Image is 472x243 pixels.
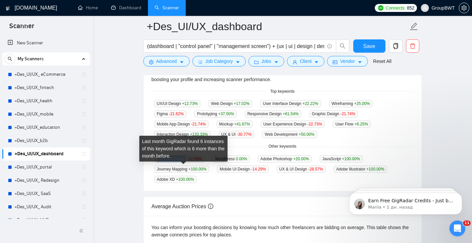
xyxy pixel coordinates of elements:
[188,167,206,171] span: +100.00 %
[191,122,206,126] span: -21.74 %
[82,138,87,143] span: holder
[237,132,252,137] span: -30.77 %
[274,60,279,65] span: caret-down
[198,60,203,65] span: bars
[82,151,87,157] span: holder
[154,166,209,173] span: Journey Mapping
[82,98,87,104] span: holder
[340,112,355,116] span: -21.74 %
[5,57,15,61] span: search
[154,131,211,138] span: Interaction Design
[82,191,87,196] span: holder
[314,60,319,65] span: caret-down
[354,101,370,106] span: +25.00 %
[234,101,250,106] span: +17.02 %
[15,200,78,214] a: +Des_UI/UX_ Audit
[373,58,391,65] a: Reset All
[217,121,253,128] span: Mockup
[217,166,268,173] span: Mobile UI Design
[333,60,337,65] span: idcard
[367,167,384,171] span: +100.00 %
[303,101,318,106] span: +22.22 %
[262,131,317,138] span: Web Development
[169,112,184,116] span: -21.62 %
[15,121,78,134] a: +Des_UI/UX_education
[236,157,247,161] span: 0.00 %
[147,18,408,35] input: Scanner name...
[251,167,266,171] span: -14.29 %
[353,39,385,53] button: Save
[363,42,375,50] span: Save
[15,147,78,161] a: +Des_UI/UX_dashboard
[287,56,325,67] button: userClientcaret-down
[410,22,418,31] span: edit
[15,134,78,147] a: +Des_UI/UX_b2b
[152,197,414,216] div: Average Auction Prices
[358,60,362,65] span: caret-down
[342,157,360,161] span: +100.00 %
[340,58,355,65] span: Vendor
[78,5,98,11] a: homeHome
[329,100,373,107] span: Wireframing
[82,125,87,130] span: holder
[156,58,177,65] span: Advanced
[245,110,301,118] span: Responsive Design
[378,5,383,11] img: upwork-logo.png
[308,167,323,171] span: -28.57 %
[82,85,87,90] span: holder
[79,227,86,234] span: double-left
[307,122,322,126] span: -22.73 %
[15,108,78,121] a: +Des_UI/UX_mobile
[8,36,85,50] a: New Scanner
[333,121,371,128] span: User Flow
[15,161,78,174] a: +Des_UI/UX_portal
[299,132,314,137] span: +50.00 %
[4,21,39,35] span: Scanner
[15,187,78,200] a: +Des_UI/UX_ SaaS
[283,112,299,116] span: +61.54 %
[208,100,252,107] span: Web Design
[336,39,349,53] button: search
[293,157,309,161] span: +20.00 %
[234,122,250,126] span: +41.67 %
[407,4,414,12] span: 852
[309,110,358,118] span: Graphic Design
[208,204,213,209] span: info-circle
[18,52,44,66] span: My Scanners
[5,54,15,64] button: search
[336,43,349,49] span: search
[320,155,363,163] span: JavaScript
[459,5,469,11] a: setting
[143,56,190,67] button: settingAdvancedcaret-down
[82,218,87,223] span: holder
[205,58,233,65] span: Job Category
[154,176,197,183] span: Adobe XD
[406,43,419,49] span: delete
[254,60,259,65] span: folder
[264,143,300,150] span: Other keywords
[459,3,469,13] button: setting
[15,94,78,108] a: +Des_UI/UX_health
[327,44,332,48] span: info-circle
[15,174,78,187] a: +Des_UI/UX_ Redesign
[111,5,141,11] a: dashboardDashboard
[389,43,402,49] span: copy
[194,110,237,118] span: Prototyping
[192,56,246,67] button: barsJob Categorycaret-down
[154,121,209,128] span: Mobile App Design
[82,165,87,170] span: holder
[355,122,368,126] span: +6.25 %
[82,204,87,210] span: holder
[154,100,201,107] span: UX/UI Design
[334,166,387,173] span: Adobe Illustrator
[219,131,254,138] span: UX & UI
[82,178,87,183] span: holder
[449,220,465,236] iframe: Intercom live chat
[423,6,427,10] span: user
[15,81,78,94] a: +Des_UI/UX_fintech
[327,56,368,67] button: idcardVendorcaret-down
[293,60,297,65] span: user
